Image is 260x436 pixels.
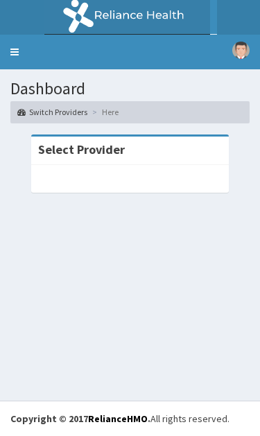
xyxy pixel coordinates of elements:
strong: Select Provider [38,141,125,157]
strong: Copyright © 2017 . [10,412,150,425]
h1: Dashboard [10,80,250,98]
li: Here [89,106,119,118]
a: RelianceHMO [88,412,148,425]
a: Switch Providers [17,106,87,118]
img: User Image [232,42,250,59]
